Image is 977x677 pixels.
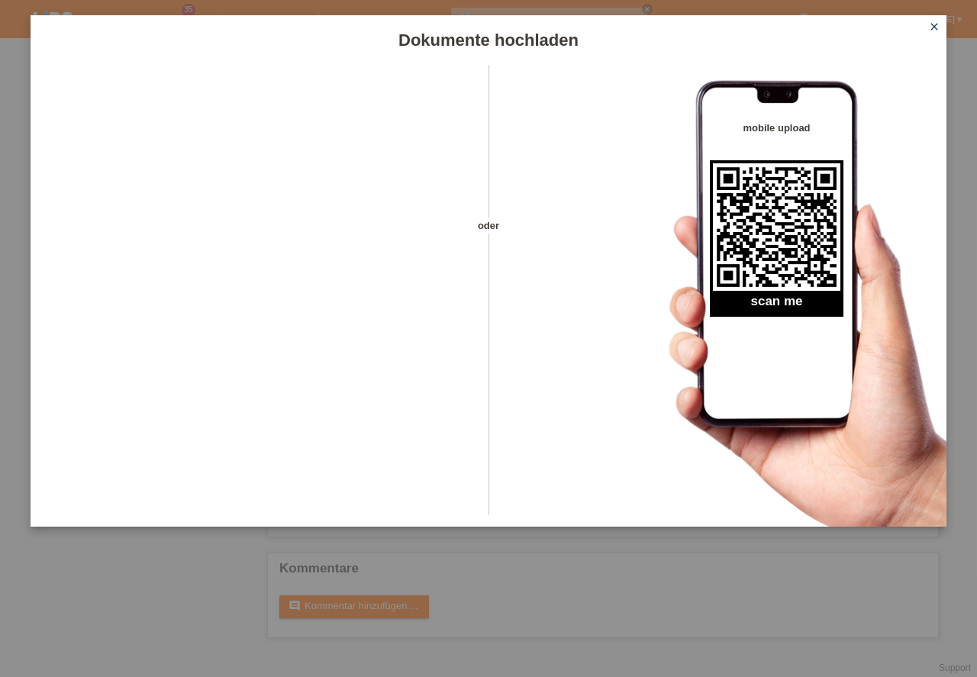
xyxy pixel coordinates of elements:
iframe: Upload [53,103,462,485]
h1: Dokumente hochladen [31,31,946,50]
h4: mobile upload [710,122,843,134]
span: oder [462,218,515,234]
h2: scan me [710,294,843,317]
i: close [928,21,940,33]
a: close [924,19,944,37]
